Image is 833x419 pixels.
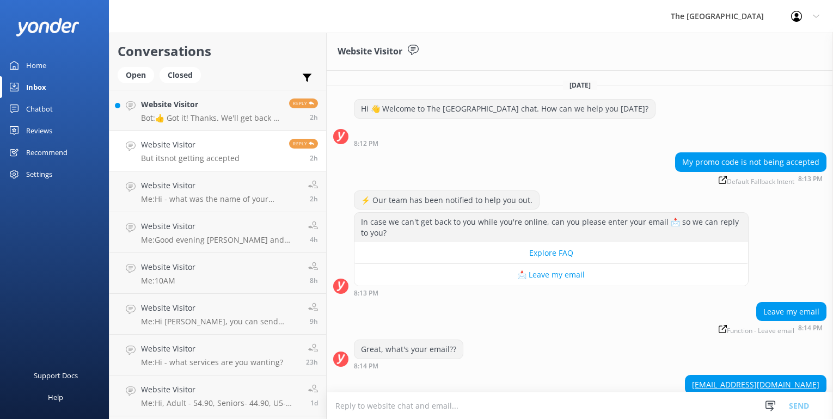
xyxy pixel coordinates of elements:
[310,153,318,163] span: 08:15pm 19-Aug-2025 (UTC +12:00) Pacific/Auckland
[675,175,826,185] div: 08:13pm 19-Aug-2025 (UTC +12:00) Pacific/Auckland
[715,324,826,334] div: 08:14pm 19-Aug-2025 (UTC +12:00) Pacific/Auckland
[757,303,826,321] div: Leave my email
[141,261,195,273] h4: Website Visitor
[354,363,378,369] strong: 8:14 PM
[354,100,655,118] div: Hi 👋 Welcome to The [GEOGRAPHIC_DATA] chat. How can we help you [DATE]?
[118,41,318,61] h2: Conversations
[354,191,539,209] div: ⚡ Our team has been notified to help you out.
[26,141,68,163] div: Recommend
[289,139,318,149] span: Reply
[26,54,46,76] div: Home
[109,131,326,171] a: Website VisitorBut itsnot getting acceptedReply2h
[563,81,597,90] span: [DATE]
[141,343,283,355] h4: Website Visitor
[310,194,318,204] span: 07:57pm 19-Aug-2025 (UTC +12:00) Pacific/Auckland
[141,98,281,110] h4: Website Visitor
[141,153,240,163] p: But itsnot getting accepted
[141,384,300,396] h4: Website Visitor
[141,317,300,326] p: Me: Hi [PERSON_NAME], you can send feedback to [EMAIL_ADDRESS][DOMAIN_NAME]. Thank you!!
[310,398,318,408] span: 04:26pm 18-Aug-2025 (UTC +12:00) Pacific/Auckland
[310,276,318,285] span: 02:41pm 19-Aug-2025 (UTC +12:00) Pacific/Auckland
[109,90,326,131] a: Website VisitorBot:👍 Got it! Thanks. We'll get back to you as soon as we canReply2h
[26,163,52,185] div: Settings
[48,386,63,408] div: Help
[109,375,326,416] a: Website VisitorMe:Hi, Adult - 54.90, Seniors- 44.90, U5- 9.90, U10 - 19.90, U16- 29.901d
[310,235,318,244] span: 05:48pm 19-Aug-2025 (UTC +12:00) Pacific/Auckland
[26,120,52,141] div: Reviews
[141,302,300,314] h4: Website Visitor
[109,171,326,212] a: Website VisitorMe:Hi - what was the name of your reservation and what date did you stay?2h
[354,340,463,359] div: Great, what's your email??
[798,176,823,185] strong: 8:13 PM
[354,362,463,369] div: 08:14pm 19-Aug-2025 (UTC +12:00) Pacific/Auckland
[141,180,300,192] h4: Website Visitor
[34,365,78,386] div: Support Docs
[109,335,326,375] a: Website VisitorMe:Hi - what services are you wanting?23h
[354,264,748,286] button: 📩 Leave my email
[354,290,378,297] strong: 8:13 PM
[141,276,195,286] p: Me: 10AM
[338,45,402,59] h3: Website Visitor
[306,358,318,367] span: 11:00pm 18-Aug-2025 (UTC +12:00) Pacific/Auckland
[141,358,283,367] p: Me: Hi - what services are you wanting?
[118,67,154,83] div: Open
[160,67,201,83] div: Closed
[289,98,318,108] span: Reply
[26,76,46,98] div: Inbox
[676,153,826,171] div: My promo code is not being accepted
[310,113,318,122] span: 08:20pm 19-Aug-2025 (UTC +12:00) Pacific/Auckland
[141,398,300,408] p: Me: Hi, Adult - 54.90, Seniors- 44.90, U5- 9.90, U10 - 19.90, U16- 29.90
[118,69,160,81] a: Open
[141,113,281,123] p: Bot: 👍 Got it! Thanks. We'll get back to you as soon as we can
[354,139,656,147] div: 08:12pm 19-Aug-2025 (UTC +12:00) Pacific/Auckland
[26,98,53,120] div: Chatbot
[354,289,749,297] div: 08:13pm 19-Aug-2025 (UTC +12:00) Pacific/Auckland
[692,379,819,390] a: [EMAIL_ADDRESS][DOMAIN_NAME]
[109,253,326,294] a: Website VisitorMe:10AM8h
[719,325,794,334] span: Function - Leave email
[141,235,300,245] p: Me: Good evening [PERSON_NAME] and [PERSON_NAME] - Unfortunately we are fully booked on [DATE] & ...
[354,213,748,242] div: In case we can't get back to you while you're online, can you please enter your email 📩 so we can...
[141,194,300,204] p: Me: Hi - what was the name of your reservation and what date did you stay?
[141,220,300,232] h4: Website Visitor
[109,294,326,335] a: Website VisitorMe:Hi [PERSON_NAME], you can send feedback to [EMAIL_ADDRESS][DOMAIN_NAME]. Thank ...
[354,140,378,147] strong: 8:12 PM
[16,18,79,36] img: yonder-white-logo.png
[798,325,823,334] strong: 8:14 PM
[160,69,206,81] a: Closed
[141,139,240,151] h4: Website Visitor
[310,317,318,326] span: 01:26pm 19-Aug-2025 (UTC +12:00) Pacific/Auckland
[719,176,794,185] span: Default Fallback Intent
[109,212,326,253] a: Website VisitorMe:Good evening [PERSON_NAME] and [PERSON_NAME] - Unfortunately we are fully booke...
[354,242,748,264] button: Explore FAQ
